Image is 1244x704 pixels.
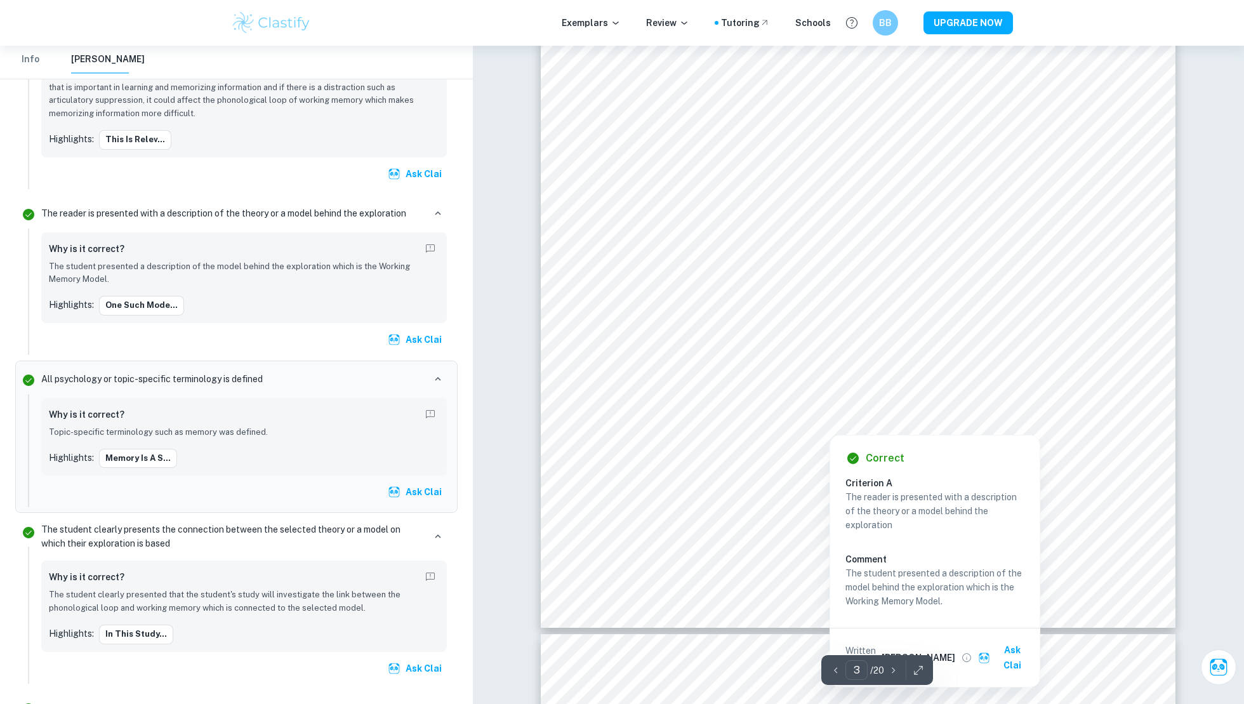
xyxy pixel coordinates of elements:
p: The student explained the relevance of the topic which is that working memory is a cognitive func... [49,69,439,121]
p: Highlights: [49,627,94,641]
a: Schools [795,16,831,30]
p: / 20 [870,663,884,677]
button: BB [873,10,898,36]
button: View full profile [958,649,976,667]
p: Review [646,16,689,30]
h6: Why is it correct? [49,570,124,584]
button: Ask Clai [976,639,1034,677]
img: clai.svg [978,652,990,664]
svg: Correct [21,373,36,388]
p: The student presented a description of the model behind the exploration which is the Working Memo... [49,260,439,286]
img: clai.svg [388,333,400,346]
button: One such mode... [99,296,184,315]
button: Ask Clai [385,657,447,680]
button: Help and Feedback [841,12,863,34]
button: Info [15,46,46,74]
button: Report mistake/confusion [421,568,439,586]
button: Ask Clai [385,163,447,185]
svg: Correct [21,207,36,222]
button: Report mistake/confusion [421,240,439,258]
h6: Criterion A [845,476,1035,490]
img: clai.svg [388,168,400,180]
button: Ask Clai [385,328,447,351]
img: clai.svg [388,662,400,675]
button: UPGRADE NOW [923,11,1013,34]
img: Clastify logo [231,10,312,36]
h6: Why is it correct? [49,408,124,422]
svg: Correct [21,525,36,540]
h6: BB [878,16,893,30]
img: clai.svg [388,486,400,498]
p: Highlights: [49,132,94,146]
button: [PERSON_NAME] [71,46,145,74]
p: Highlights: [49,298,94,312]
button: In this study... [99,625,173,644]
p: Highlights: [49,451,94,465]
button: Memory is a s... [99,449,177,468]
h6: [PERSON_NAME] [882,651,955,665]
h6: Why is it correct? [49,242,124,256]
h6: Comment [845,552,1024,566]
button: Ask Clai [385,481,447,503]
button: Ask Clai [1201,649,1236,685]
p: The reader is presented with a description of the theory or a model behind the exploration [845,490,1024,532]
p: The student clearly presents the connection between the selected theory or a model on which their... [41,522,424,550]
button: This is relev... [99,130,171,149]
p: All psychology or topic-specific terminology is defined [41,372,263,386]
p: The student clearly presented that the student's study will investigate the link between the phon... [49,588,439,614]
p: Written by [845,644,880,672]
a: Tutoring [721,16,770,30]
p: Topic-specific terminology such as memory was defined. [49,426,439,439]
p: The student presented a description of the model behind the exploration which is the Working Memo... [845,566,1024,608]
button: Report mistake/confusion [421,406,439,423]
p: Exemplars [562,16,621,30]
h6: Correct [866,451,904,466]
p: The reader is presented with a description of the theory or a model behind the exploration [41,206,406,220]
